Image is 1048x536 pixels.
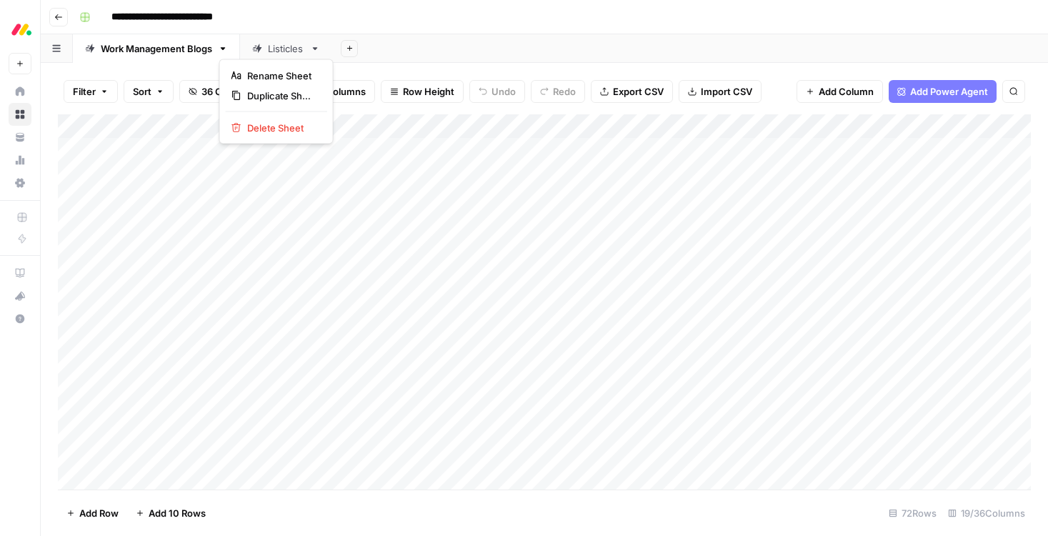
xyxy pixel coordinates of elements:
[883,502,942,525] div: 72 Rows
[247,69,316,83] span: Rename Sheet
[240,34,332,63] a: Listicles
[73,34,240,63] a: Work Management Blogs
[9,16,34,42] img: Monday.com Logo
[9,103,31,126] a: Browse
[149,506,206,520] span: Add 10 Rows
[58,502,127,525] button: Add Row
[889,80,997,103] button: Add Power Agent
[942,502,1031,525] div: 19/36 Columns
[73,84,96,99] span: Filter
[133,84,151,99] span: Sort
[9,262,31,284] a: AirOps Academy
[9,126,31,149] a: Your Data
[910,84,988,99] span: Add Power Agent
[819,84,874,99] span: Add Column
[9,80,31,103] a: Home
[9,11,31,47] button: Workspace: Monday.com
[64,80,118,103] button: Filter
[9,307,31,330] button: Help + Support
[268,41,304,56] div: Listicles
[491,84,516,99] span: Undo
[124,80,174,103] button: Sort
[179,80,264,103] button: 36 Columns
[201,84,255,99] span: 36 Columns
[79,506,119,520] span: Add Row
[127,502,214,525] button: Add 10 Rows
[531,80,585,103] button: Redo
[591,80,673,103] button: Export CSV
[381,80,464,103] button: Row Height
[701,84,752,99] span: Import CSV
[9,149,31,172] a: Usage
[9,172,31,194] a: Settings
[679,80,762,103] button: Import CSV
[469,80,525,103] button: Undo
[9,285,31,307] div: What's new?
[101,41,212,56] div: Work Management Blogs
[9,284,31,307] button: What's new?
[247,89,316,103] span: Duplicate Sheet
[403,84,454,99] span: Row Height
[797,80,883,103] button: Add Column
[553,84,576,99] span: Redo
[613,84,664,99] span: Export CSV
[247,121,316,135] span: Delete Sheet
